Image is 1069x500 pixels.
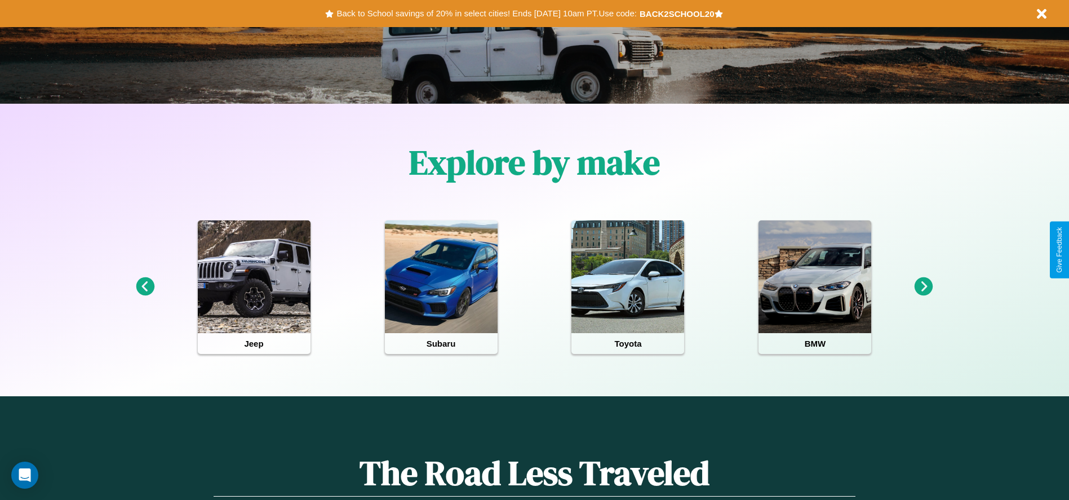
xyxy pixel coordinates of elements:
button: Back to School savings of 20% in select cities! Ends [DATE] 10am PT.Use code: [334,6,639,21]
h1: Explore by make [409,139,660,185]
h4: Toyota [571,333,684,354]
h4: Jeep [198,333,311,354]
b: BACK2SCHOOL20 [640,9,715,19]
h4: BMW [758,333,871,354]
h1: The Road Less Traveled [214,450,855,497]
div: Open Intercom Messenger [11,462,38,489]
div: Give Feedback [1055,227,1063,273]
h4: Subaru [385,333,498,354]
